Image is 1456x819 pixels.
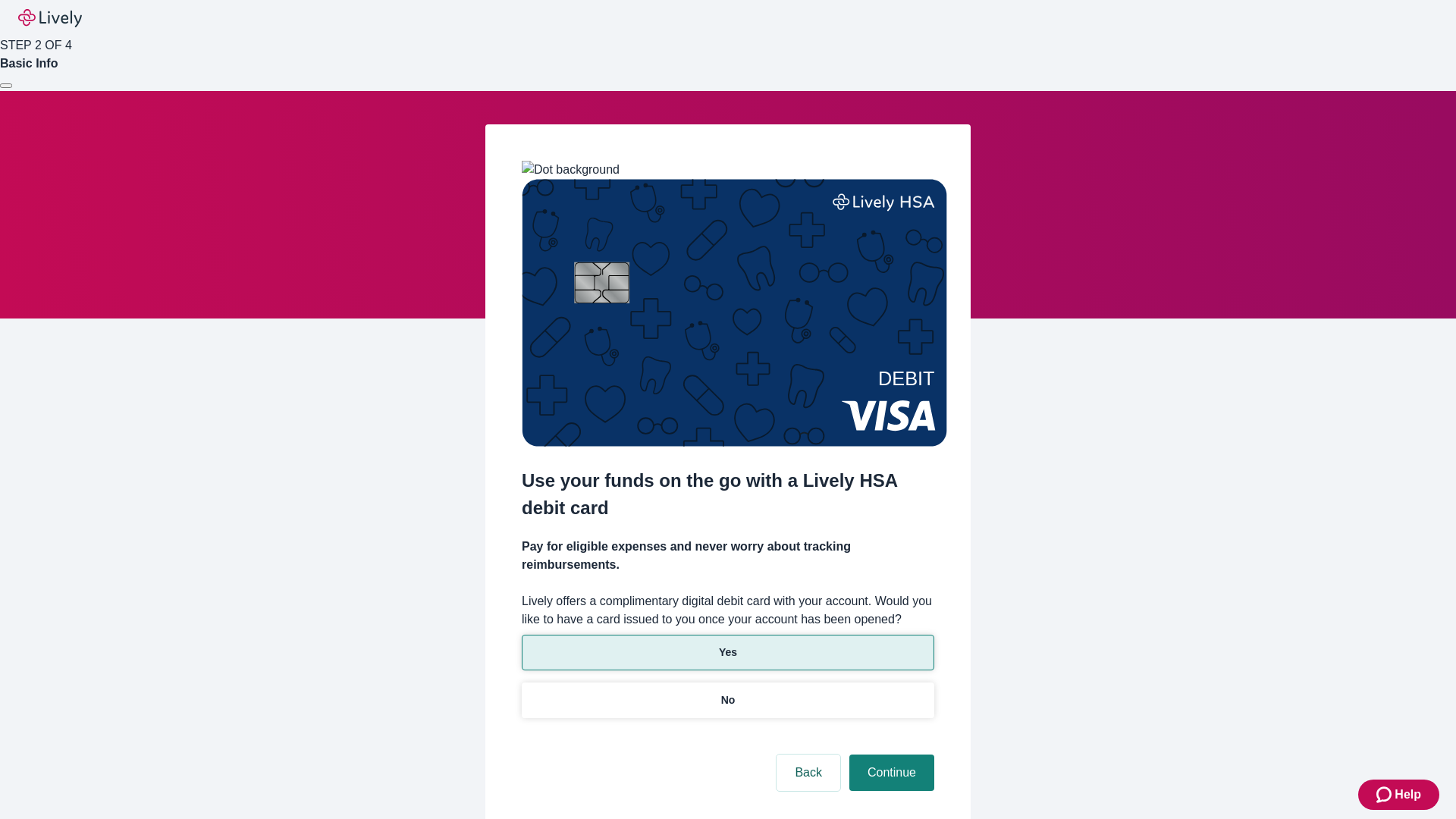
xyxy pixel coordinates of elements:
[522,592,934,629] label: Lively offers a complimentary digital debit card with your account. Would you like to have a card...
[849,755,934,791] button: Continue
[1358,780,1439,810] button: Zendesk support iconHelp
[18,9,82,27] img: Lively
[777,755,840,791] button: Back
[522,682,934,718] button: No
[1376,786,1395,804] svg: Zendesk support icon
[719,645,737,661] p: Yes
[522,161,620,179] img: Dot background
[721,692,736,708] p: No
[522,467,934,522] h2: Use your funds on the go with a Lively HSA debit card
[1395,786,1421,804] span: Help
[522,179,947,447] img: Debit card
[522,635,934,670] button: Yes
[522,538,934,574] h4: Pay for eligible expenses and never worry about tracking reimbursements.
